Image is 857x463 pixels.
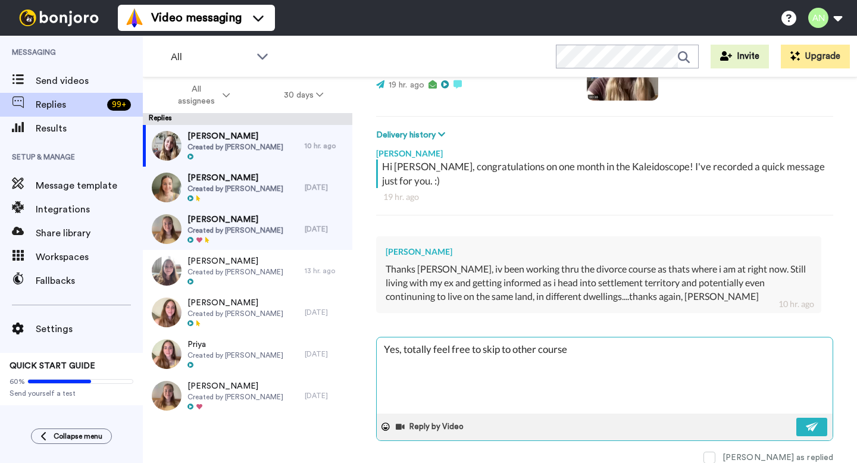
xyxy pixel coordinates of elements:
[36,322,143,336] span: Settings
[152,214,182,244] img: 2724cd69-4be0-4a45-a37e-8d45ca2bd562-thumb.jpg
[54,431,102,441] span: Collapse menu
[187,214,283,226] span: [PERSON_NAME]
[386,262,812,304] div: Thanks [PERSON_NAME], iv been working thru the divorce course as thats where i am at right now. S...
[36,202,143,217] span: Integrations
[781,45,850,68] button: Upgrade
[36,98,102,112] span: Replies
[152,173,182,202] img: 4feb1f04-e1e0-486e-b4df-837516102521-thumb.jpg
[305,224,346,234] div: [DATE]
[125,8,144,27] img: vm-color.svg
[10,377,25,386] span: 60%
[187,339,283,351] span: Priya
[187,130,283,142] span: [PERSON_NAME]
[36,179,143,193] span: Message template
[382,159,830,188] div: Hi [PERSON_NAME], congratulations on one month in the Kaleidoscope! I've recorded a quick message...
[36,274,143,288] span: Fallbacks
[152,298,182,327] img: 06a59da7-f0b4-4cf5-892f-0222d00efdb5-thumb.jpg
[711,45,769,68] button: Invite
[395,418,467,436] button: Reply by Video
[10,389,133,398] span: Send yourself a test
[377,337,833,414] textarea: Yes, totally feel free to skip to other cour
[143,125,352,167] a: [PERSON_NAME]Created by [PERSON_NAME]10 hr. ago
[145,79,257,112] button: All assignees
[187,297,283,309] span: [PERSON_NAME]
[187,142,283,152] span: Created by [PERSON_NAME]
[187,351,283,360] span: Created by [PERSON_NAME]
[383,191,826,203] div: 19 hr. ago
[305,308,346,317] div: [DATE]
[386,246,812,258] div: [PERSON_NAME]
[305,141,346,151] div: 10 hr. ago
[187,255,283,267] span: [PERSON_NAME]
[143,333,352,375] a: PriyaCreated by [PERSON_NAME][DATE]
[10,362,95,370] span: QUICK START GUIDE
[152,131,182,161] img: 340607f9-e643-48b3-a19b-ff39a78ad3da-thumb.jpg
[151,10,242,26] span: Video messaging
[376,142,833,159] div: [PERSON_NAME]
[36,121,143,136] span: Results
[305,266,346,276] div: 13 hr. ago
[152,339,182,369] img: 68dcfc85-cfa8-4e63-b4f2-80978ac4240e-thumb.jpg
[187,226,283,235] span: Created by [PERSON_NAME]
[187,392,283,402] span: Created by [PERSON_NAME]
[305,349,346,359] div: [DATE]
[187,172,283,184] span: [PERSON_NAME]
[187,309,283,318] span: Created by [PERSON_NAME]
[187,380,283,392] span: [PERSON_NAME]
[152,256,182,286] img: f013a7bb-23c8-4263-9143-7f73495183f8-thumb.jpg
[152,381,182,411] img: 07b1d944-c4ff-4344-9f42-260bc64cd098-thumb.jpg
[305,183,346,192] div: [DATE]
[257,85,351,106] button: 30 days
[143,250,352,292] a: [PERSON_NAME]Created by [PERSON_NAME]13 hr. ago
[806,422,819,431] img: send-white.svg
[36,226,143,240] span: Share library
[143,167,352,208] a: [PERSON_NAME]Created by [PERSON_NAME][DATE]
[14,10,104,26] img: bj-logo-header-white.svg
[305,391,346,401] div: [DATE]
[778,298,814,310] div: 10 hr. ago
[31,428,112,444] button: Collapse menu
[143,375,352,417] a: [PERSON_NAME]Created by [PERSON_NAME][DATE]
[187,267,283,277] span: Created by [PERSON_NAME]
[107,99,131,111] div: 99 +
[187,184,283,193] span: Created by [PERSON_NAME]
[172,83,220,107] span: All assignees
[376,129,449,142] button: Delivery history
[36,250,143,264] span: Workspaces
[36,74,143,88] span: Send videos
[171,50,251,64] span: All
[143,113,352,125] div: Replies
[143,292,352,333] a: [PERSON_NAME]Created by [PERSON_NAME][DATE]
[143,208,352,250] a: [PERSON_NAME]Created by [PERSON_NAME][DATE]
[389,81,424,89] span: 19 hr. ago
